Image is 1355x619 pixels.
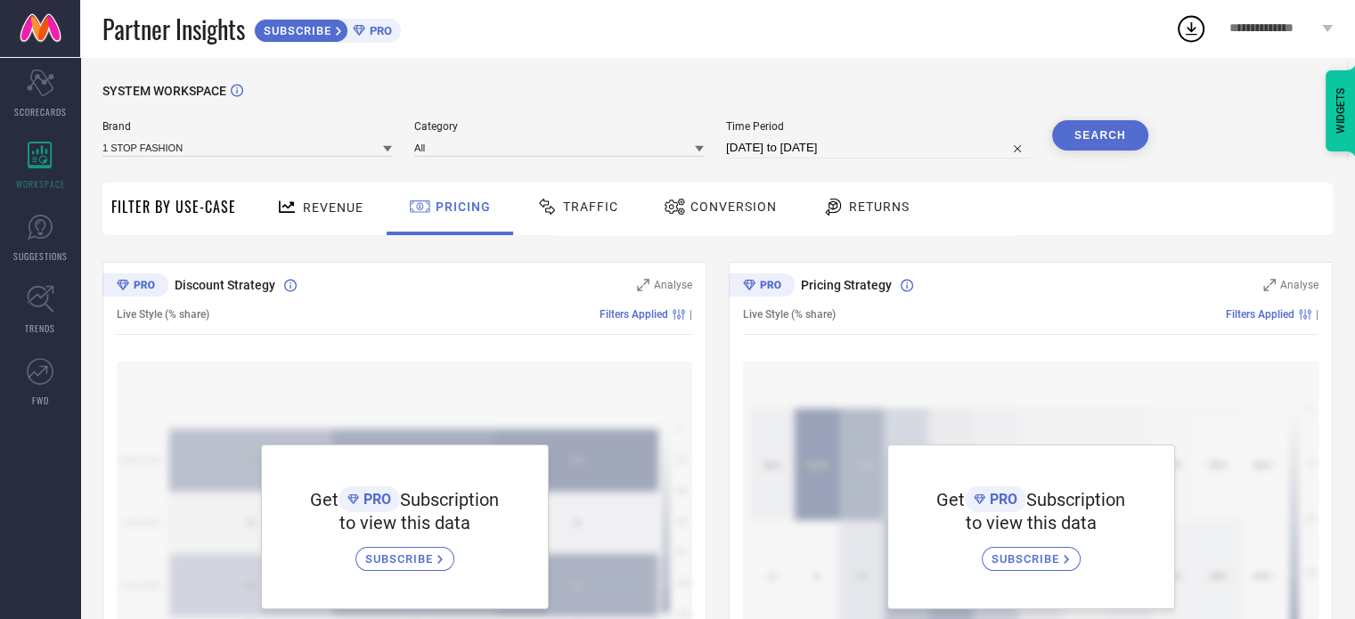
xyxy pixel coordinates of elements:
[303,200,363,215] span: Revenue
[436,200,491,214] span: Pricing
[16,177,65,191] span: WORKSPACE
[563,200,618,214] span: Traffic
[359,491,391,508] span: PRO
[339,512,470,533] span: to view this data
[175,278,275,292] span: Discount Strategy
[102,84,226,98] span: SYSTEM WORKSPACE
[654,279,692,291] span: Analyse
[13,249,68,263] span: SUGGESTIONS
[255,24,336,37] span: SUBSCRIBE
[400,489,499,510] span: Subscription
[254,14,401,43] a: SUBSCRIBEPRO
[102,120,392,133] span: Brand
[985,491,1017,508] span: PRO
[801,278,892,292] span: Pricing Strategy
[726,137,1030,159] input: Select time period
[729,273,795,300] div: Premium
[32,394,49,407] span: FWD
[1316,308,1318,321] span: |
[1226,308,1294,321] span: Filters Applied
[310,489,339,510] span: Get
[600,308,668,321] span: Filters Applied
[365,24,392,37] span: PRO
[936,489,965,510] span: Get
[992,552,1064,566] span: SUBSCRIBE
[111,196,236,217] span: Filter By Use-Case
[1280,279,1318,291] span: Analyse
[14,105,67,118] span: SCORECARDS
[102,11,245,47] span: Partner Insights
[25,322,55,335] span: TRENDS
[690,308,692,321] span: |
[1052,120,1148,151] button: Search
[726,120,1030,133] span: Time Period
[1263,279,1276,291] svg: Zoom
[1175,12,1207,45] div: Open download list
[690,200,777,214] span: Conversion
[117,308,209,321] span: Live Style (% share)
[849,200,910,214] span: Returns
[743,308,836,321] span: Live Style (% share)
[414,120,704,133] span: Category
[637,279,649,291] svg: Zoom
[102,273,168,300] div: Premium
[982,533,1081,571] a: SUBSCRIBE
[1026,489,1125,510] span: Subscription
[365,552,437,566] span: SUBSCRIBE
[966,512,1097,533] span: to view this data
[355,533,454,571] a: SUBSCRIBE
